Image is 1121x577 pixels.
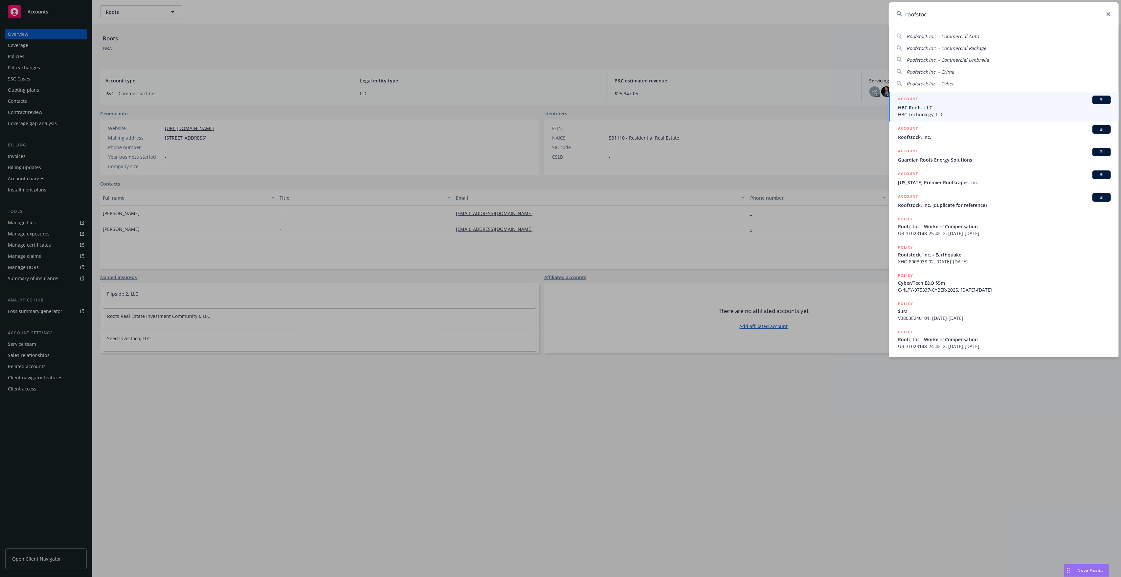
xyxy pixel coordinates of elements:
a: ACCOUNTBIHBC Roofs, LLCHBC Technology, LLC. [889,92,1119,122]
h5: ACCOUNT [898,148,918,156]
h5: POLICY [898,244,913,251]
span: Roofstock, Inc. - Earthquake [898,251,1111,258]
button: Nova Assist [1064,564,1109,577]
h5: ACCOUNT [898,96,918,103]
a: ACCOUNTBIRoofstock, Inc. (duplicate for reference) [889,189,1119,212]
span: Roofstock, Inc. [898,134,1111,141]
a: ACCOUNTBI[US_STATE] Premier Roofscapes, Inc. [889,167,1119,189]
span: [US_STATE] Premier Roofscapes, Inc. [898,179,1111,186]
h5: ACCOUNT [898,170,918,178]
span: Guardian Roofs Energy Solutions [898,156,1111,163]
span: Roofstock Inc. - Commercial Auto [907,33,979,39]
span: Cyber/Tech E&O $5m [898,279,1111,286]
h5: POLICY [898,272,913,279]
span: Nova Assist [1078,567,1104,573]
a: POLICY$3MV3803E240101, [DATE]-[DATE] [889,297,1119,325]
span: XHO 8003938 02, [DATE]-[DATE] [898,258,1111,265]
a: POLICYCyber/Tech E&O $5mC-4LPY-075337-CYBER-2025, [DATE]-[DATE] [889,269,1119,297]
a: ACCOUNTBIGuardian Roofs Energy Solutions [889,144,1119,167]
span: Roofstock Inc. - Commercial Umbrella [907,57,989,63]
span: BI [1095,126,1108,132]
h5: POLICY [898,329,913,335]
input: Search... [889,2,1119,26]
h5: POLICY [898,216,913,222]
span: V3803E240101, [DATE]-[DATE] [898,315,1111,322]
div: Drag to move [1064,564,1072,577]
span: HBC Roofs, LLC [898,104,1111,111]
span: BI [1095,149,1108,155]
span: Roofr, Inc - Workers' Compensation [898,336,1111,343]
span: C-4LPY-075337-CYBER-2025, [DATE]-[DATE] [898,286,1111,293]
span: UB-3T023148-24-42-G, [DATE]-[DATE] [898,343,1111,350]
a: ACCOUNTBIRoofstock, Inc. [889,122,1119,144]
a: POLICYRoofr, Inc - Workers' CompensationUB-3T023148-24-42-G, [DATE]-[DATE] [889,325,1119,353]
h5: POLICY [898,300,913,307]
span: Roofstock Inc. - Commercial Package [907,45,986,51]
span: $3M [898,308,1111,315]
span: Roofr, Inc - Workers' Compensation [898,223,1111,230]
span: BI [1095,97,1108,103]
h5: ACCOUNT [898,193,918,201]
h5: ACCOUNT [898,125,918,133]
a: POLICYRoofr, Inc - Workers' CompensationUB-3T023148-25-42-G, [DATE]-[DATE] [889,212,1119,240]
span: HBC Technology, LLC. [898,111,1111,118]
a: POLICYRoofstock, Inc. - EarthquakeXHO 8003938 02, [DATE]-[DATE] [889,240,1119,269]
span: Roofstock, Inc. (duplicate for reference) [898,202,1111,209]
span: UB-3T023148-25-42-G, [DATE]-[DATE] [898,230,1111,237]
span: BI [1095,194,1108,200]
span: Roofstock Inc. - Crime [907,69,954,75]
span: Roofstock Inc. - Cyber [907,80,954,87]
span: BI [1095,172,1108,178]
